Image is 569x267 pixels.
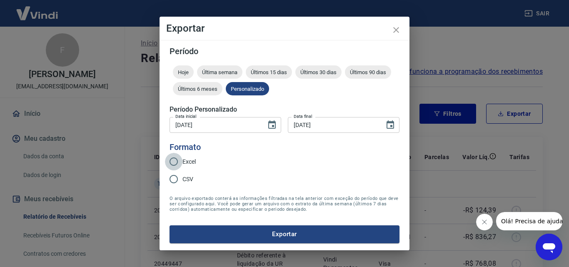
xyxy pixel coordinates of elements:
[295,65,342,79] div: Últimos 30 dias
[496,212,562,230] iframe: Mensagem da empresa
[170,47,399,55] h5: Período
[166,23,403,33] h4: Exportar
[170,141,201,153] legend: Formato
[173,65,194,79] div: Hoje
[386,20,406,40] button: close
[5,6,70,12] span: Olá! Precisa de ajuda?
[173,82,222,95] div: Últimos 6 meses
[536,234,562,260] iframe: Botão para abrir a janela de mensagens
[288,117,379,132] input: DD/MM/YYYY
[264,117,280,133] button: Choose date, selected date is 20 de ago de 2025
[476,214,493,230] iframe: Fechar mensagem
[246,65,292,79] div: Últimos 15 dias
[345,69,391,75] span: Últimos 90 dias
[173,86,222,92] span: Últimos 6 meses
[197,65,242,79] div: Última semana
[294,113,312,120] label: Data final
[170,117,260,132] input: DD/MM/YYYY
[226,86,269,92] span: Personalizado
[382,117,399,133] button: Choose date, selected date is 26 de ago de 2025
[182,157,196,166] span: Excel
[173,69,194,75] span: Hoje
[345,65,391,79] div: Últimos 90 dias
[170,196,399,212] span: O arquivo exportado conterá as informações filtradas na tela anterior com exceção do período que ...
[175,113,197,120] label: Data inicial
[170,225,399,243] button: Exportar
[226,82,269,95] div: Personalizado
[295,69,342,75] span: Últimos 30 dias
[246,69,292,75] span: Últimos 15 dias
[197,69,242,75] span: Última semana
[170,105,399,114] h5: Período Personalizado
[182,175,193,184] span: CSV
